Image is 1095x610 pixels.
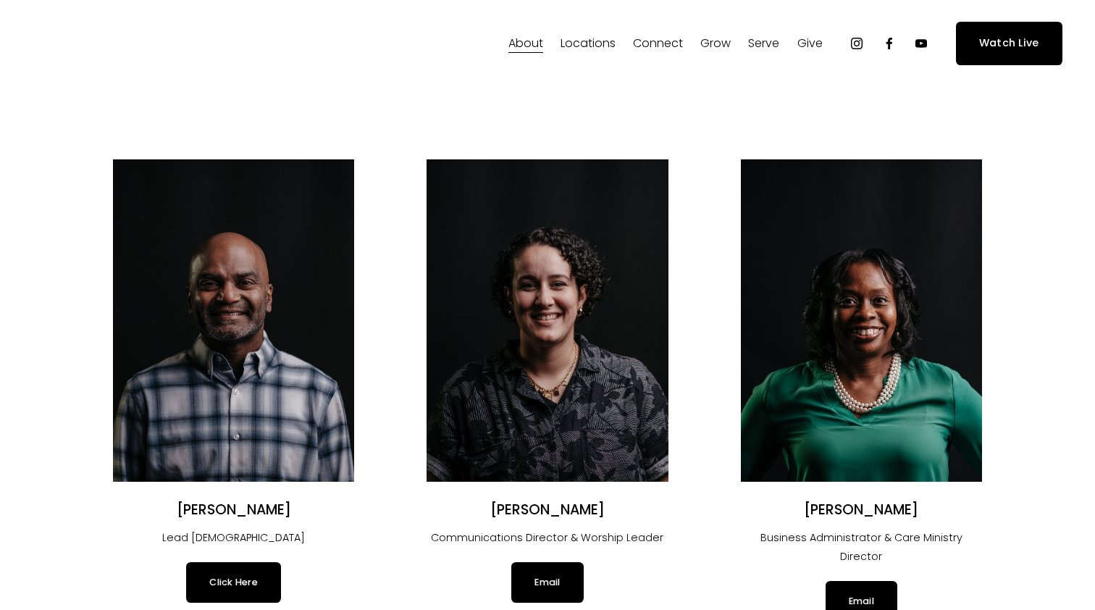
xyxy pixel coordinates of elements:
[508,32,543,55] a: folder dropdown
[427,501,668,519] h2: [PERSON_NAME]
[741,529,982,567] p: Business Administrator & Care Ministry Director
[427,529,668,548] p: Communications Director & Worship Leader
[882,36,897,51] a: Facebook
[186,562,281,603] a: Click Here
[427,159,668,482] img: Angélica Smith
[561,33,616,54] span: Locations
[113,529,354,548] p: Lead [DEMOGRAPHIC_DATA]
[849,36,864,51] a: Instagram
[956,22,1062,64] a: Watch Live
[741,501,982,519] h2: [PERSON_NAME]
[33,29,235,58] img: Fellowship Memphis
[113,501,354,519] h2: [PERSON_NAME]
[561,32,616,55] a: folder dropdown
[797,33,823,54] span: Give
[914,36,928,51] a: YouTube
[508,33,543,54] span: About
[700,32,731,55] a: folder dropdown
[633,32,683,55] a: folder dropdown
[511,562,583,603] a: Email
[748,32,779,55] a: folder dropdown
[797,32,823,55] a: folder dropdown
[700,33,731,54] span: Grow
[633,33,683,54] span: Connect
[748,33,779,54] span: Serve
